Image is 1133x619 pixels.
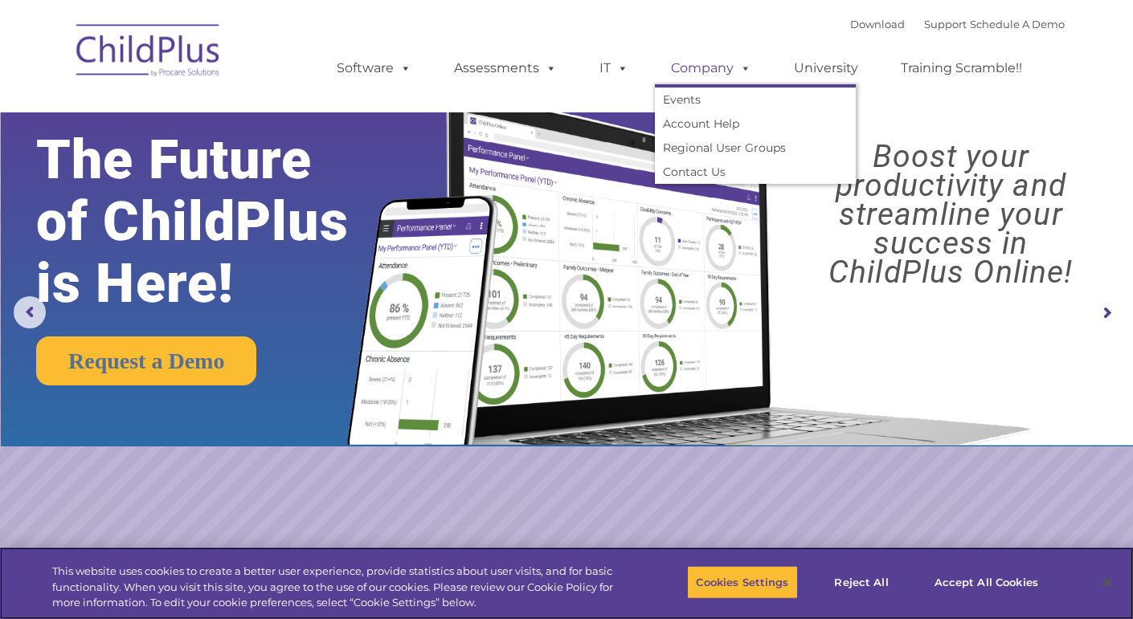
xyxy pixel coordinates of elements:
span: Phone number [223,172,292,184]
rs-layer: The Future of ChildPlus is Here! [36,129,398,315]
a: Support [924,18,967,31]
a: Download [850,18,905,31]
a: Software [321,52,427,84]
a: Contact Us [655,160,856,184]
button: Accept All Cookies [926,565,1047,599]
a: University [778,52,874,84]
div: This website uses cookies to create a better user experience, provide statistics about user visit... [52,564,624,611]
a: Assessments [438,52,573,84]
button: Cookies Settings [687,565,797,599]
a: Events [655,88,856,112]
button: Close [1090,564,1125,600]
a: Request a Demo [36,336,256,385]
a: Account Help [655,112,856,136]
font: | [850,18,1065,31]
a: Schedule A Demo [970,18,1065,31]
a: Regional User Groups [655,136,856,160]
a: Company [655,52,767,84]
img: ChildPlus by Procare Solutions [68,13,229,93]
a: Training Scramble!! [885,52,1038,84]
button: Reject All [812,565,912,599]
span: Last name [223,106,272,118]
rs-layer: Boost your productivity and streamline your success in ChildPlus Online! [783,142,1119,287]
a: IT [583,52,644,84]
